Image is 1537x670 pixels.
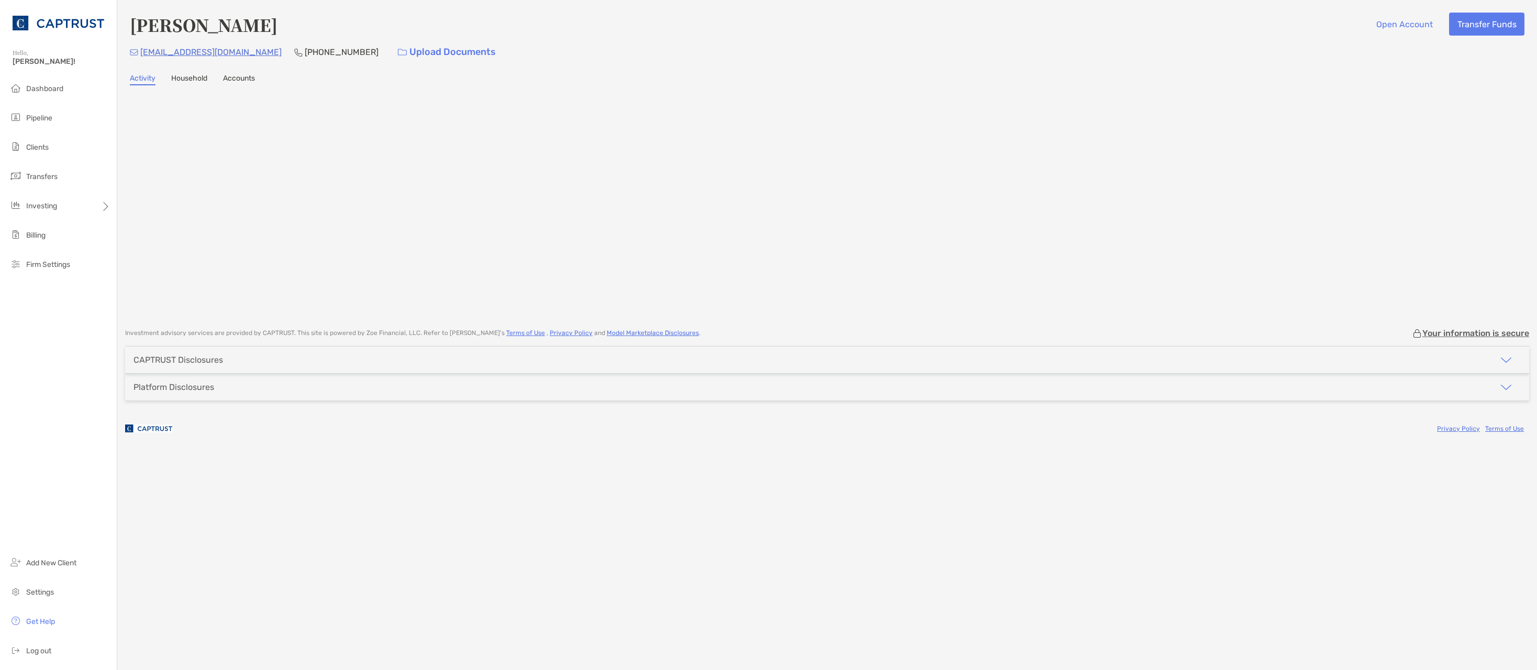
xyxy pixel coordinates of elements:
div: Platform Disclosures [133,382,214,392]
a: Upload Documents [391,41,503,63]
img: get-help icon [9,615,22,627]
img: pipeline icon [9,111,22,124]
img: firm-settings icon [9,258,22,270]
img: billing icon [9,228,22,241]
span: Dashboard [26,84,63,93]
a: Terms of Use [1485,425,1524,432]
span: Pipeline [26,114,52,122]
button: Open Account [1368,13,1441,36]
img: transfers icon [9,170,22,182]
button: Transfer Funds [1449,13,1524,36]
span: Firm Settings [26,260,70,269]
span: Settings [26,588,54,597]
a: Household [171,74,207,85]
img: Email Icon [130,49,138,55]
a: Activity [130,74,155,85]
a: Privacy Policy [1437,425,1480,432]
span: [PERSON_NAME]! [13,57,110,66]
p: [PHONE_NUMBER] [305,46,378,59]
img: CAPTRUST Logo [13,4,104,42]
img: investing icon [9,199,22,211]
span: Add New Client [26,559,76,567]
img: Phone Icon [294,48,303,57]
img: dashboard icon [9,82,22,94]
span: Clients [26,143,49,152]
img: icon arrow [1500,381,1512,394]
a: Terms of Use [506,329,545,337]
span: Billing [26,231,46,240]
a: Accounts [223,74,255,85]
span: Investing [26,202,57,210]
span: Transfers [26,172,58,181]
img: settings icon [9,585,22,598]
img: clients icon [9,140,22,153]
img: logout icon [9,644,22,656]
p: Investment advisory services are provided by CAPTRUST . This site is powered by Zoe Financial, LL... [125,329,700,337]
span: Get Help [26,617,55,626]
img: icon arrow [1500,354,1512,366]
span: Log out [26,646,51,655]
a: Model Marketplace Disclosures [607,329,699,337]
p: Your information is secure [1422,328,1529,338]
img: company logo [125,417,172,440]
h4: [PERSON_NAME] [130,13,277,37]
p: [EMAIL_ADDRESS][DOMAIN_NAME] [140,46,282,59]
img: button icon [398,49,407,56]
img: add_new_client icon [9,556,22,568]
div: CAPTRUST Disclosures [133,355,223,365]
a: Privacy Policy [550,329,593,337]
